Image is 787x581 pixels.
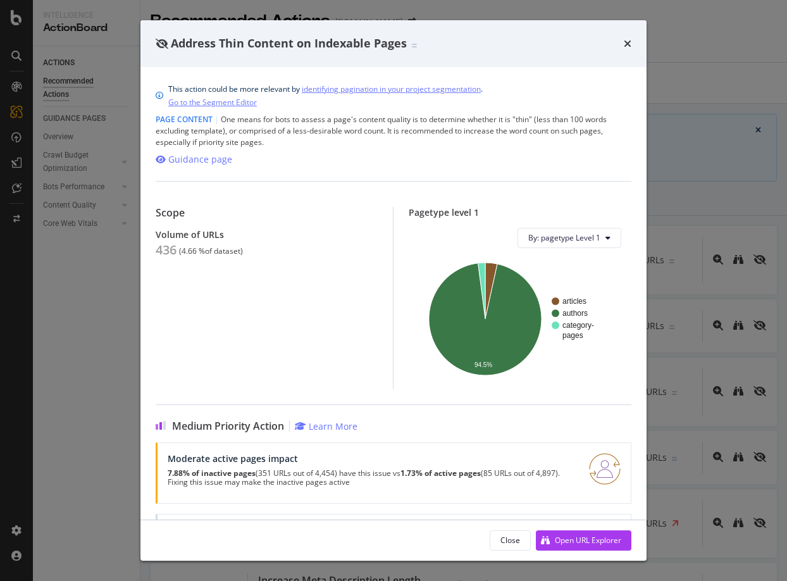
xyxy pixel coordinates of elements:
[528,232,600,243] span: By: pagetype Level 1
[168,468,256,478] strong: 7.88% of inactive pages
[744,538,774,568] iframe: Intercom live chat
[156,82,631,109] div: info banner
[490,530,531,551] button: Close
[555,535,621,546] div: Open URL Explorer
[140,20,647,561] div: modal
[156,39,168,49] div: eye-slash
[168,82,483,109] div: This action could be more relevant by .
[562,321,594,330] text: category-
[309,420,357,432] div: Learn More
[171,35,407,51] span: Address Thin Content on Indexable Pages
[412,44,417,47] img: Equal
[156,114,213,125] span: Page Content
[156,114,631,148] div: One means for bots to assess a page's content quality is to determine whether it is "thin" (less ...
[156,153,232,166] a: Guidance page
[562,331,583,340] text: pages
[172,420,284,432] span: Medium Priority Action
[624,35,631,52] div: times
[156,207,378,219] div: Scope
[156,242,177,258] div: 436
[168,96,257,109] a: Go to the Segment Editor
[168,469,574,487] p: (351 URLs out of 4,454) have this issue vs (85 URLs out of 4,897). Fixing this issue may make the...
[589,453,621,485] img: RO06QsNG.png
[214,114,219,125] span: |
[562,309,588,318] text: authors
[295,420,357,432] a: Learn More
[302,82,481,96] a: identifying pagination in your project segmentation
[536,530,631,551] button: Open URL Explorer
[156,229,378,240] div: Volume of URLs
[409,207,631,218] div: Pagetype level 1
[168,453,574,464] div: Moderate active pages impact
[562,297,586,306] text: articles
[400,468,481,478] strong: 1.73% of active pages
[179,247,243,256] div: ( 4.66 % of dataset )
[168,153,232,166] div: Guidance page
[517,228,621,248] button: By: pagetype Level 1
[474,361,492,368] text: 94.5%
[419,258,621,379] svg: A chart.
[500,535,520,546] div: Close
